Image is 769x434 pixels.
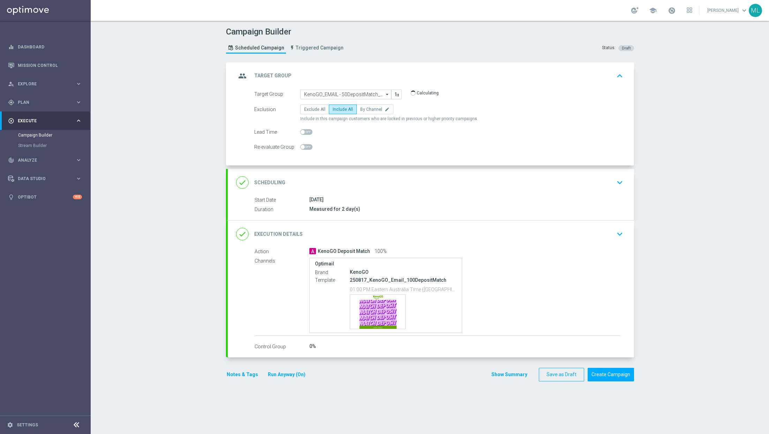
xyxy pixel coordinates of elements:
i: settings [7,422,13,428]
div: Exclusion [254,104,300,114]
i: done [236,176,249,189]
label: Brand [315,269,350,276]
i: arrow_drop_down [384,90,391,99]
button: keyboard_arrow_down [614,227,626,241]
span: keyboard_arrow_down [740,7,748,14]
div: Execute [8,118,75,124]
a: Optibot [18,188,73,206]
i: gps_fixed [8,99,14,106]
span: Triggered Campaign [296,45,344,51]
div: ML [749,4,762,17]
i: equalizer [8,44,14,50]
div: Stream Builder [18,140,90,151]
div: 0% [309,343,620,350]
span: Analyze [18,158,75,162]
span: Plan [18,100,75,104]
label: Start Date [255,197,309,203]
div: Re-evaluate Group [254,142,300,152]
button: Data Studio keyboard_arrow_right [8,176,82,181]
i: done [236,228,249,240]
p: 250817_KenoGO_Email_100DepositMatch [350,277,457,283]
span: Explore [18,82,75,86]
div: Mission Control [8,56,82,75]
div: group Target Group keyboard_arrow_up [236,69,626,83]
i: keyboard_arrow_right [75,117,82,124]
i: person_search [8,81,14,87]
div: Analyze [8,157,75,163]
i: keyboard_arrow_right [75,99,82,106]
i: keyboard_arrow_right [75,157,82,163]
div: Status: [602,45,616,51]
button: keyboard_arrow_up [614,69,626,83]
a: Triggered Campaign [288,42,345,54]
button: play_circle_outline Execute keyboard_arrow_right [8,118,82,124]
a: [PERSON_NAME]keyboard_arrow_down [707,5,749,16]
button: Create Campaign [588,368,634,381]
button: keyboard_arrow_down [614,176,626,189]
button: Run Anyway (On) [267,370,306,379]
h2: Scheduling [254,179,285,186]
div: Campaign Builder [18,130,90,140]
div: done Execution Details keyboard_arrow_down [236,227,626,241]
i: keyboard_arrow_up [615,71,625,81]
i: track_changes [8,157,14,163]
div: Optibot [8,188,82,206]
span: Include All [333,107,353,112]
span: Data Studio [18,177,75,181]
div: Dashboard [8,38,82,56]
span: A [309,248,316,254]
div: Plan [8,99,75,106]
p: Calculating [417,90,439,96]
div: Measured for 2 day(s) [309,206,620,212]
label: Duration [255,206,309,212]
div: Explore [8,81,75,87]
div: Data Studio [8,176,75,182]
a: Dashboard [18,38,82,56]
div: done Scheduling keyboard_arrow_down [236,176,626,189]
i: play_circle_outline [8,118,14,124]
span: Include in this campaign customers who are locked in previous or higher priority campaigns. [300,116,478,122]
div: +10 [73,195,82,199]
div: [DATE] [309,196,620,203]
i: group [236,70,249,82]
button: equalizer Dashboard [8,44,82,50]
a: Stream Builder [18,143,73,148]
span: Exclude All [304,107,325,112]
i: keyboard_arrow_right [75,175,82,182]
span: school [649,7,657,14]
h2: Execution Details [254,231,303,238]
label: Template [315,277,350,283]
a: Settings [17,423,38,427]
p: 01:00 PM Eastern Australia Time (Sydney) (UTC +10:00) [350,286,457,293]
button: Notes & Tags [226,370,259,379]
label: Action [255,248,309,255]
button: Mission Control [8,63,82,68]
div: gps_fixed Plan keyboard_arrow_right [8,100,82,105]
button: person_search Explore keyboard_arrow_right [8,81,82,87]
div: Lead Time [254,127,300,137]
span: 100% [375,248,387,255]
label: Optimail [315,261,457,267]
span: KenoGO Deposit Match [318,248,370,255]
i: keyboard_arrow_right [75,80,82,87]
span: By Channel [360,107,382,112]
button: lightbulb Optibot +10 [8,194,82,200]
h2: Target Group [254,72,292,79]
span: Execute [18,119,75,123]
h1: Campaign Builder [226,27,347,37]
i: keyboard_arrow_down [615,177,625,188]
i: keyboard_arrow_down [615,229,625,239]
span: Draft [622,46,631,51]
button: Save as Draft [539,368,584,381]
colored-tag: Draft [618,45,634,51]
label: Channels [255,258,309,264]
div: KenoGO [350,269,457,276]
input: KenoGO_EMAIL - 50DepositMatch_250817 [300,90,391,99]
button: track_changes Analyze keyboard_arrow_right [8,157,82,163]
